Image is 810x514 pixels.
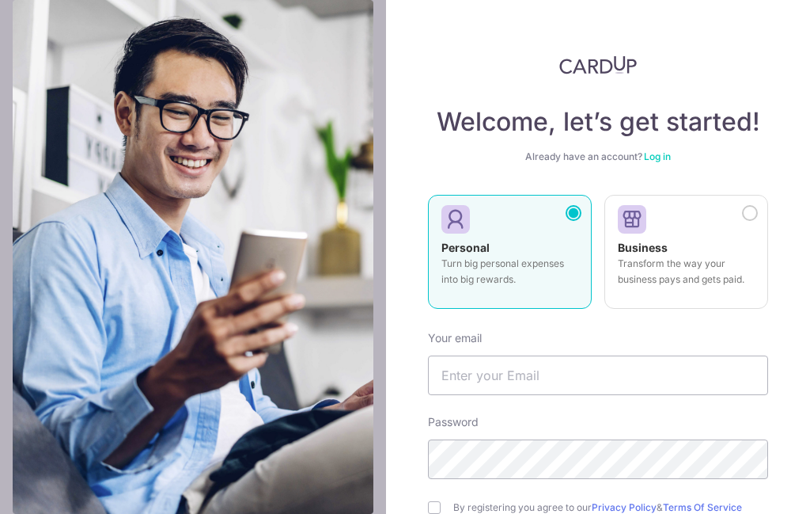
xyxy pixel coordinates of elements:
[644,150,671,162] a: Log in
[428,195,592,318] a: Personal Turn big personal expenses into big rewards.
[592,501,657,513] a: Privacy Policy
[618,241,668,254] strong: Business
[453,501,768,514] label: By registering you agree to our &
[604,195,768,318] a: Business Transform the way your business pays and gets paid.
[428,150,768,163] div: Already have an account?
[428,414,479,430] label: Password
[428,106,768,138] h4: Welcome, let’s get started!
[428,356,768,395] input: Enter your Email
[441,256,578,287] p: Turn big personal expenses into big rewards.
[559,55,637,74] img: CardUp Logo
[441,241,490,254] strong: Personal
[663,501,742,513] a: Terms Of Service
[428,330,482,346] label: Your email
[618,256,755,287] p: Transform the way your business pays and gets paid.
